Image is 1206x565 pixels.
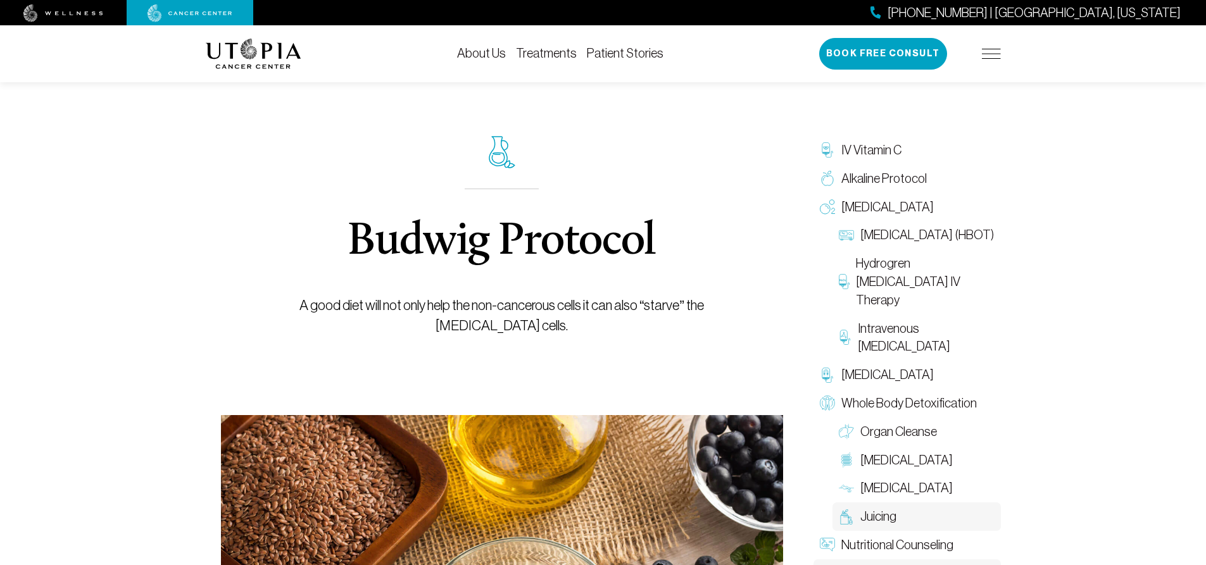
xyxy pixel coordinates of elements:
img: wellness [23,4,103,22]
a: Organ Cleanse [832,418,1001,446]
img: Nutritional Counseling [820,537,835,552]
span: Whole Body Detoxification [841,394,977,413]
img: Intravenous Ozone Therapy [839,330,852,345]
img: Chelation Therapy [820,368,835,383]
a: [PHONE_NUMBER] | [GEOGRAPHIC_DATA], [US_STATE] [870,4,1181,22]
img: Oxygen Therapy [820,199,835,214]
span: [MEDICAL_DATA] [860,479,953,497]
h1: Budwig Protocol [348,220,655,265]
img: Alkaline Protocol [820,171,835,186]
span: Hydrogren [MEDICAL_DATA] IV Therapy [856,254,995,309]
span: [PHONE_NUMBER] | [GEOGRAPHIC_DATA], [US_STATE] [888,4,1181,22]
a: Hydrogren [MEDICAL_DATA] IV Therapy [832,249,1001,314]
a: About Us [457,46,506,60]
a: Alkaline Protocol [813,165,1001,193]
span: [MEDICAL_DATA] [841,366,934,384]
span: [MEDICAL_DATA] [841,198,934,216]
span: Juicing [860,507,896,526]
img: Hyperbaric Oxygen Therapy (HBOT) [839,228,854,243]
a: [MEDICAL_DATA] [832,446,1001,475]
img: icon-hamburger [982,49,1001,59]
a: Patient Stories [587,46,663,60]
span: Nutritional Counseling [841,536,953,554]
a: Whole Body Detoxification [813,389,1001,418]
img: Juicing [839,509,854,525]
img: Whole Body Detoxification [820,395,835,411]
img: Organ Cleanse [839,424,854,439]
a: [MEDICAL_DATA] [832,474,1001,502]
span: Intravenous [MEDICAL_DATA] [858,320,994,356]
span: [MEDICAL_DATA] (HBOT) [860,226,994,244]
img: cancer center [148,4,232,22]
img: IV Vitamin C [820,142,835,158]
p: A good diet will not only help the non-cancerous cells it can also “starve” the [MEDICAL_DATA] ce... [249,295,754,336]
a: Intravenous [MEDICAL_DATA] [832,314,1001,361]
a: [MEDICAL_DATA] [813,361,1001,389]
a: Treatments [516,46,577,60]
img: logo [206,39,301,69]
a: [MEDICAL_DATA] (HBOT) [832,221,1001,249]
span: Organ Cleanse [860,423,937,441]
span: [MEDICAL_DATA] [860,451,953,469]
button: Book Free Consult [819,38,947,70]
img: icon [489,136,515,168]
a: IV Vitamin C [813,136,1001,165]
a: [MEDICAL_DATA] [813,193,1001,221]
a: Nutritional Counseling [813,531,1001,559]
img: Lymphatic Massage [839,481,854,496]
span: IV Vitamin C [841,141,901,159]
img: Hydrogren Peroxide IV Therapy [839,274,850,289]
img: Colon Therapy [839,452,854,468]
a: Juicing [832,502,1001,531]
span: Alkaline Protocol [841,170,927,188]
